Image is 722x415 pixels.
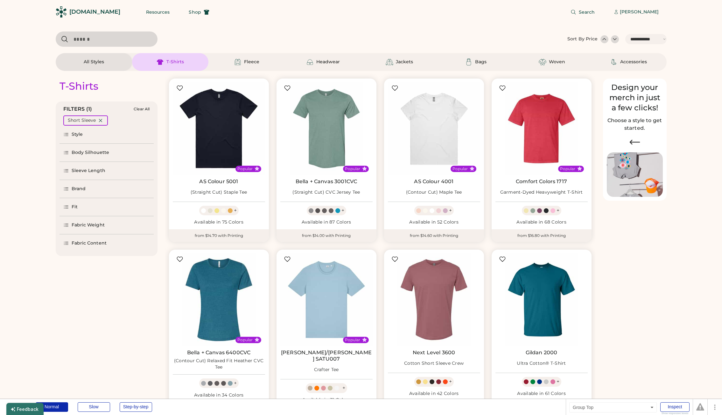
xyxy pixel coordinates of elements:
[314,367,339,373] div: Crafter Tee
[495,391,588,397] div: Available in 61 Colors
[173,219,265,225] div: Available in 75 Colors
[280,219,373,225] div: Available in 87 Colors
[563,6,603,18] button: Search
[173,253,265,346] img: BELLA + CANVAS 6400CVC (Contour Cut) Relaxed Fit Heather CVC Tee
[189,10,201,14] span: Shop
[549,59,565,65] div: Woven
[199,178,238,185] a: AS Colour 5001
[495,82,588,175] img: Comfort Colors 1717 Garment-Dyed Heavyweight T-Shirt
[607,117,663,132] h2: Choose a style to get started.
[280,82,373,175] img: BELLA + CANVAS 3001CVC (Straight Cut) CVC Jersey Tee
[404,360,464,367] div: Cotton Short Sleeve Crew
[6,399,26,409] div: Debugger
[607,82,663,113] div: Design your merch in just a few clicks!
[388,82,480,175] img: AS Colour 4001 (Contour Cut) Maple Tee
[169,229,269,242] div: from $14.70 with Printing
[138,6,178,18] button: Resources
[449,207,452,214] div: +
[413,349,455,356] a: Next Level 3600
[539,58,546,66] img: Woven Icon
[396,59,413,65] div: Jackets
[316,59,340,65] div: Headwear
[610,58,618,66] img: Accessories Icon
[449,378,452,385] div: +
[166,59,184,65] div: T-Shirts
[72,204,78,210] div: Fit
[292,189,360,196] div: (Straight Cut) CVC Jersey Tee
[579,10,595,14] span: Search
[620,59,647,65] div: Accessories
[306,58,314,66] img: Headwear Icon
[341,207,344,214] div: +
[388,219,480,225] div: Available in 52 Colors
[63,105,92,113] div: FILTERS (1)
[362,337,367,342] button: Popular Style
[72,149,109,156] div: Body Silhouette
[577,166,582,171] button: Popular Style
[560,166,575,171] div: Popular
[517,360,566,367] div: Ultra Cotton® T-Shirt
[414,178,453,185] a: AS Colour 4001
[495,219,588,225] div: Available in 68 Colors
[567,36,598,42] div: Sort By Price
[173,82,265,175] img: AS Colour 5001 (Straight Cut) Staple Tee
[526,349,557,356] a: Gildan 2000
[345,337,360,342] div: Popular
[569,402,657,412] div: Group Top
[234,58,242,66] img: Fleece Icon
[234,207,237,214] div: +
[72,186,86,192] div: Brand
[244,59,259,65] div: Fleece
[69,8,120,16] div: [DOMAIN_NAME]
[345,166,360,171] div: Popular
[516,178,567,185] a: Comfort Colors 1717
[68,117,96,124] div: Short Sleeve
[342,384,345,391] div: +
[475,59,487,65] div: Bags
[388,253,480,346] img: Next Level 3600 Cotton Short Sleeve Crew
[495,253,588,346] img: Gildan 2000 Ultra Cotton® T-Shirt
[280,397,373,403] div: Available in 31 Colors
[362,166,367,171] button: Popular Style
[388,391,480,397] div: Available in 42 Colors
[191,189,247,196] div: (Straight Cut) Staple Tee
[72,240,107,246] div: Fabric Content
[84,59,104,65] div: All Styles
[237,166,253,171] div: Popular
[660,412,690,415] div: Show responsive boxes
[237,337,253,342] div: Popular
[465,58,473,66] img: Bags Icon
[607,152,663,197] img: Image of Lisa Congdon Eye Print on T-Shirt and Hat
[470,166,474,171] button: Popular Style
[173,358,265,370] div: (Contour Cut) Relaxed Fit Heather CVC Tee
[492,229,592,242] div: from $16.80 with Printing
[72,168,105,174] div: Sleeve Length
[72,131,83,138] div: Style
[660,402,690,412] div: Inspect
[36,402,68,412] div: Normal
[406,189,462,196] div: (Contour Cut) Maple Tee
[557,207,559,214] div: +
[280,253,373,346] img: Stanley/Stella SATU007 Crafter Tee
[187,349,250,356] a: Bella + Canvas 6400CVC
[277,229,376,242] div: from $14.00 with Printing
[72,222,105,228] div: Fabric Weight
[452,166,468,171] div: Popular
[56,6,67,17] img: Rendered Logo - Screens
[234,380,237,387] div: +
[280,349,373,362] a: [PERSON_NAME]/[PERSON_NAME] SATU007
[500,189,583,196] div: Garment-Dyed Heavyweight T-Shirt
[60,80,98,93] div: T-Shirts
[296,178,357,185] a: Bella + Canvas 3001CVC
[620,9,659,15] div: [PERSON_NAME]
[156,58,164,66] img: T-Shirts Icon
[255,166,259,171] button: Popular Style
[255,337,259,342] button: Popular Style
[181,6,217,18] button: Shop
[384,229,484,242] div: from $14.60 with Printing
[134,107,150,111] div: Clear All
[173,392,265,398] div: Available in 34 Colors
[78,402,110,412] div: Slow
[557,378,559,385] div: +
[120,402,152,412] div: Step-by-step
